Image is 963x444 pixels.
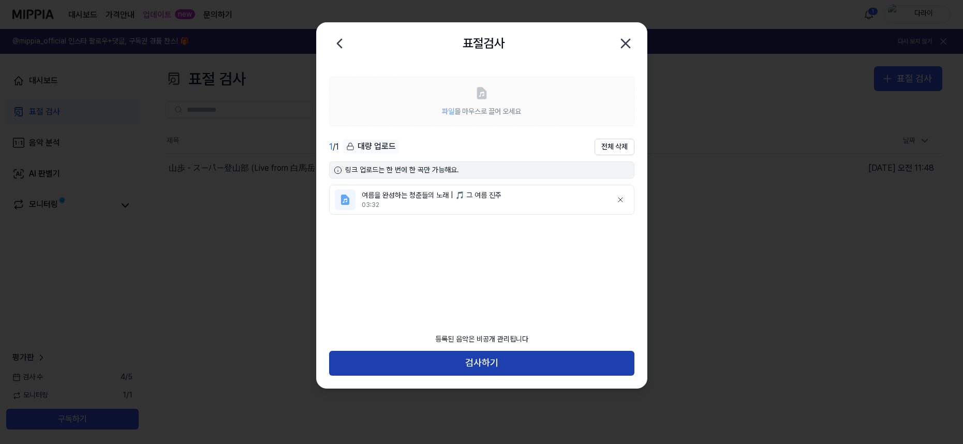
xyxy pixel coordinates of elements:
span: 파일 [442,107,454,115]
button: 검사하기 [329,351,634,376]
div: 03:32 [362,201,604,210]
button: 전체 삭제 [595,139,634,155]
span: 을 마우스로 끌어 오세요 [442,107,521,115]
div: 링크 업로드는 한 번에 한 곡만 가능해요. [329,161,634,179]
h2: 표절검사 [463,34,505,53]
span: 1 [329,142,333,152]
button: 대량 업로드 [343,139,399,154]
div: 등록된 음악은 비공개 관리됩니다 [429,328,535,351]
div: 여름을 완성하는 청춘들의 노래 | 🎵 그 여름 진주 [362,190,604,201]
div: / 1 [329,141,339,153]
